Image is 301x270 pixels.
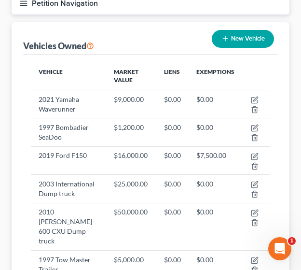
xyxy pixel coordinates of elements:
[156,62,189,90] th: Liens
[31,118,106,146] td: 1997 Bombadier SeaDoo
[106,146,156,174] td: $16,000.00
[268,237,291,260] iframe: Intercom live chat
[31,62,106,90] th: Vehicle
[156,175,189,203] td: $0.00
[189,175,242,203] td: $0.00
[106,62,156,90] th: Market Value
[31,175,106,203] td: 2003 International Dump truck
[156,90,189,118] td: $0.00
[106,90,156,118] td: $9,000.00
[106,175,156,203] td: $25,000.00
[31,146,106,174] td: 2019 Ford F150
[31,203,106,250] td: 2010 [PERSON_NAME] 600 CXU Dump truck
[31,90,106,118] td: 2021 Yamaha Waverunner
[189,90,242,118] td: $0.00
[106,118,156,146] td: $1,200.00
[106,203,156,250] td: $50,000.00
[212,30,274,48] button: New Vehicle
[156,203,189,250] td: $0.00
[156,118,189,146] td: $0.00
[189,146,242,174] td: $7,500.00
[288,237,296,245] span: 1
[189,203,242,250] td: $0.00
[156,146,189,174] td: $0.00
[189,62,242,90] th: Exemptions
[189,118,242,146] td: $0.00
[23,40,94,52] div: Vehicles Owned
